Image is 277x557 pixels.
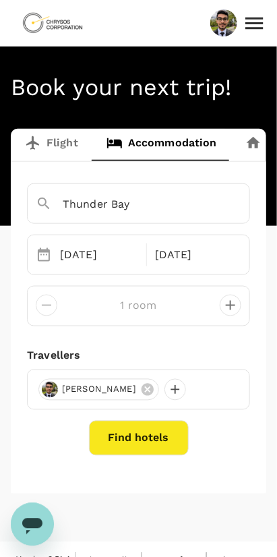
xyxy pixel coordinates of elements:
img: Darshan Chauhan [210,8,237,38]
span: [PERSON_NAME] [54,383,144,397]
div: [DATE] [150,241,239,268]
button: Find hotels [89,421,189,456]
div: Travellers [27,348,250,364]
img: Chrysos Corporation [22,8,84,38]
h4: Book your next trip! [11,74,266,102]
div: [PERSON_NAME] [38,379,159,401]
input: Add rooms [68,295,209,316]
img: avatar-673d91e4a1763.jpeg [42,382,58,398]
iframe: Button to launch messaging window, conversation in progress [11,503,54,546]
input: Search cities, hotels, work locations [36,194,204,214]
div: [DATE] [55,241,144,268]
a: Accommodation [92,129,231,161]
a: Flight [11,129,92,161]
button: decrease [220,295,241,316]
button: Open [240,203,243,206]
